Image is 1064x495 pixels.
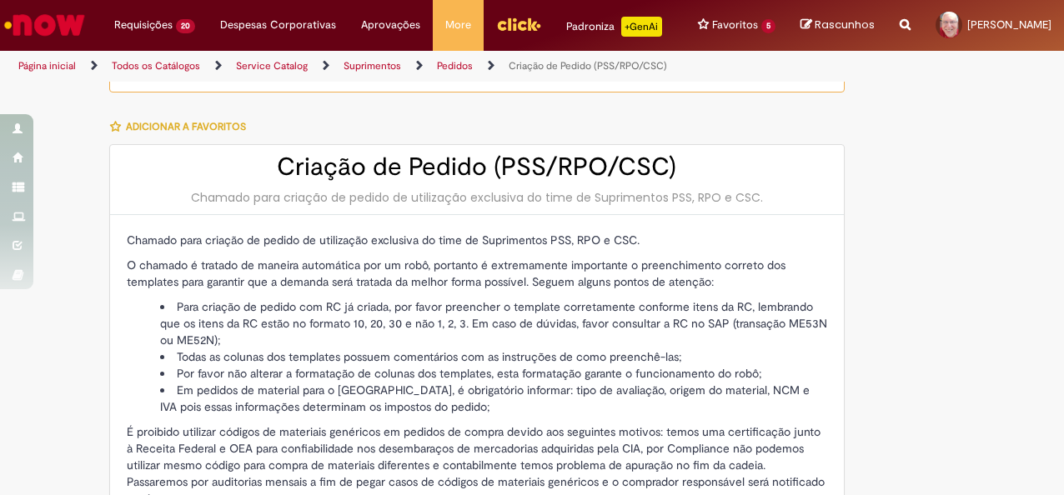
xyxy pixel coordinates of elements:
[236,59,308,72] a: Service Catalog
[712,17,758,33] span: Favoritos
[496,12,541,37] img: click_logo_yellow_360x200.png
[127,153,827,181] h2: Criação de Pedido (PSS/RPO/CSC)
[437,59,473,72] a: Pedidos
[13,51,697,82] ul: Trilhas de página
[176,19,195,33] span: 20
[761,19,775,33] span: 5
[815,17,875,32] span: Rascunhos
[127,257,827,290] p: O chamado é tratado de maneira automática por um robô, portanto é extremamente importante o preen...
[112,59,200,72] a: Todos os Catálogos
[445,17,471,33] span: More
[509,59,667,72] a: Criação de Pedido (PSS/RPO/CSC)
[220,17,336,33] span: Despesas Corporativas
[18,59,76,72] a: Página inicial
[109,109,255,144] button: Adicionar a Favoritos
[160,365,827,382] li: Por favor não alterar a formatação de colunas dos templates, esta formatação garante o funcioname...
[967,17,1051,32] span: [PERSON_NAME]
[361,17,420,33] span: Aprovações
[160,348,827,365] li: Todas as colunas dos templates possuem comentários com as instruções de como preenchê-las;
[801,17,875,33] a: Rascunhos
[114,17,173,33] span: Requisições
[127,189,827,206] div: Chamado para criação de pedido de utilização exclusiva do time de Suprimentos PSS, RPO e CSC.
[127,232,827,248] p: Chamado para criação de pedido de utilização exclusiva do time de Suprimentos PSS, RPO e CSC.
[160,382,827,415] li: Em pedidos de material para o [GEOGRAPHIC_DATA], é obrigatório informar: tipo de avaliação, orige...
[621,17,662,37] p: +GenAi
[160,298,827,348] li: Para criação de pedido com RC já criada, por favor preencher o template corretamente conforme ite...
[566,17,662,37] div: Padroniza
[344,59,401,72] a: Suprimentos
[2,8,88,42] img: ServiceNow
[126,120,246,133] span: Adicionar a Favoritos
